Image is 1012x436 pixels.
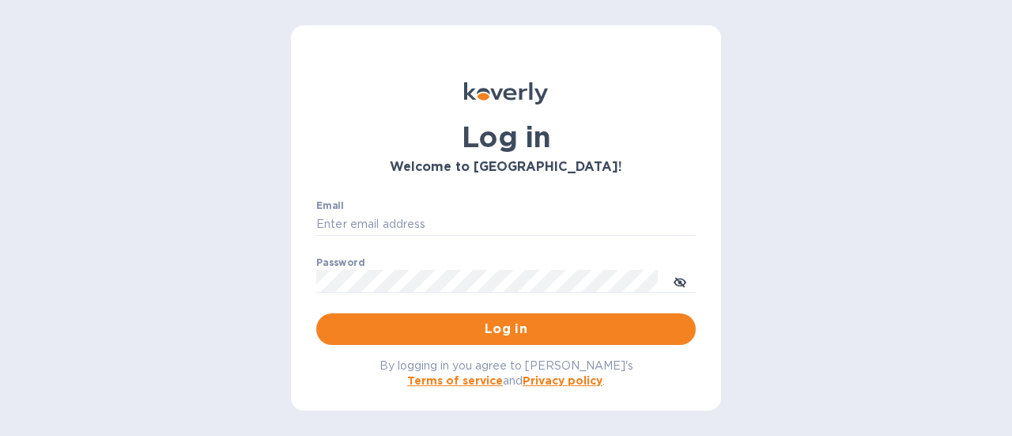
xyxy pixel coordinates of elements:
h3: Welcome to [GEOGRAPHIC_DATA]! [316,160,696,175]
button: toggle password visibility [664,265,696,297]
span: By logging in you agree to [PERSON_NAME]'s and . [379,359,633,387]
h1: Log in [316,120,696,154]
input: Enter email address [316,213,696,237]
span: Log in [329,320,683,339]
a: Terms of service [407,374,503,387]
a: Privacy policy [523,374,602,387]
button: Log in [316,313,696,345]
label: Password [316,258,364,267]
label: Email [316,201,344,210]
img: Koverly [464,82,548,104]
